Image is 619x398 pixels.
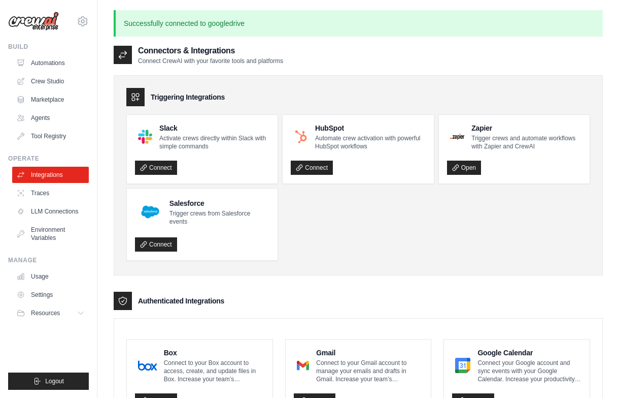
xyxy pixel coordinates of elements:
a: Automations [12,55,89,71]
p: Connect CrewAI with your favorite tools and platforms [138,57,283,65]
img: Gmail Logo [297,355,309,376]
p: Connect to your Gmail account to manage your emails and drafts in Gmail. Increase your team’s pro... [316,359,423,383]
h4: Box [164,348,264,358]
img: Box Logo [138,355,157,376]
h4: Zapier [471,123,581,133]
a: Connect [135,237,177,252]
div: Operate [8,155,89,163]
h4: HubSpot [315,123,426,133]
a: Environment Variables [12,222,89,246]
a: Open [447,161,481,175]
a: Tool Registry [12,128,89,144]
span: Logout [45,377,64,385]
img: Salesforce Logo [138,200,162,224]
span: Resources [31,309,60,317]
p: Connect your Google account and sync events with your Google Calendar. Increase your productivity... [477,359,581,383]
h4: Gmail [316,348,423,358]
a: LLM Connections [12,203,89,220]
img: Logo [8,12,59,31]
a: Crew Studio [12,73,89,89]
p: Connect to your Box account to access, create, and update files in Box. Increase your team’s prod... [164,359,264,383]
a: Integrations [12,167,89,183]
a: Traces [12,185,89,201]
p: Successfully connected to googledrive [114,10,603,37]
a: Agents [12,110,89,126]
h3: Triggering Integrations [151,92,225,102]
a: Settings [12,287,89,303]
a: Connect [135,161,177,175]
p: Activate crews directly within Slack with simple commands [159,134,269,150]
button: Resources [12,305,89,321]
h4: Slack [159,123,269,133]
div: Build [8,43,89,51]
img: Slack Logo [138,130,152,144]
p: Trigger crews and automate workflows with Zapier and CrewAI [471,134,581,150]
p: Trigger crews from Salesforce events [169,209,270,226]
div: Manage [8,256,89,264]
img: HubSpot Logo [294,130,308,144]
h3: Authenticated Integrations [138,296,224,306]
a: Connect [291,161,333,175]
a: Marketplace [12,91,89,108]
img: Zapier Logo [450,134,465,140]
h4: Google Calendar [477,348,581,358]
h4: Salesforce [169,198,270,208]
button: Logout [8,373,89,390]
h2: Connectors & Integrations [138,45,283,57]
a: Usage [12,268,89,285]
p: Automate crew activation with powerful HubSpot workflows [315,134,426,150]
img: Google Calendar Logo [455,355,470,376]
